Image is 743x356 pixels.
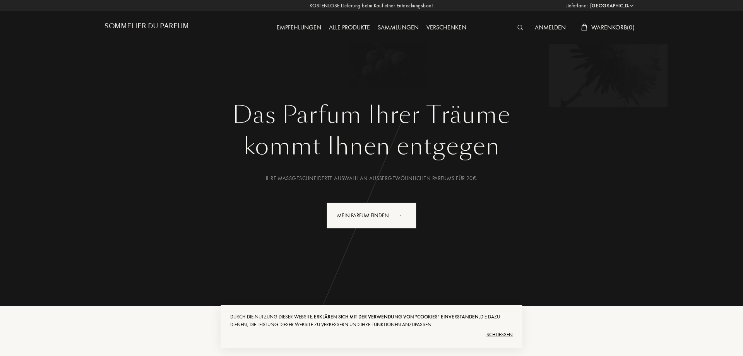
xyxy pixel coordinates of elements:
img: cart_white.svg [581,24,587,31]
div: animation [397,207,413,223]
a: Sommelier du Parfum [104,22,189,33]
a: Verschenken [423,23,470,31]
div: Schließen [230,328,513,341]
a: Empfehlungen [273,23,325,31]
div: Verschenken [423,23,470,33]
a: Mein Parfum findenanimation [321,203,422,229]
div: Mein Parfum finden [327,203,416,229]
a: Anmelden [531,23,570,31]
div: Alle Produkte [325,23,374,33]
h1: Das Parfum Ihrer Träume [110,101,633,129]
a: Sammlungen [374,23,423,31]
span: Warenkorb ( 0 ) [591,23,635,31]
div: Sammlungen [374,23,423,33]
h1: Sommelier du Parfum [104,22,189,30]
div: Ihre maßgeschneiderte Auswahl an außergewöhnlichen Parfums für 20€. [110,174,633,182]
a: Alle Produkte [325,23,374,31]
span: erklären sich mit der Verwendung von "Cookies" einverstanden, [314,313,480,320]
div: Anmelden [531,23,570,33]
img: search_icn_white.svg [517,25,523,30]
div: kommt Ihnen entgegen [110,129,633,164]
div: Durch die Nutzung dieser Website, die dazu dienen, die Leistung dieser Website zu verbessern und ... [230,313,513,328]
span: Lieferland: [565,2,588,10]
div: Empfehlungen [273,23,325,33]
